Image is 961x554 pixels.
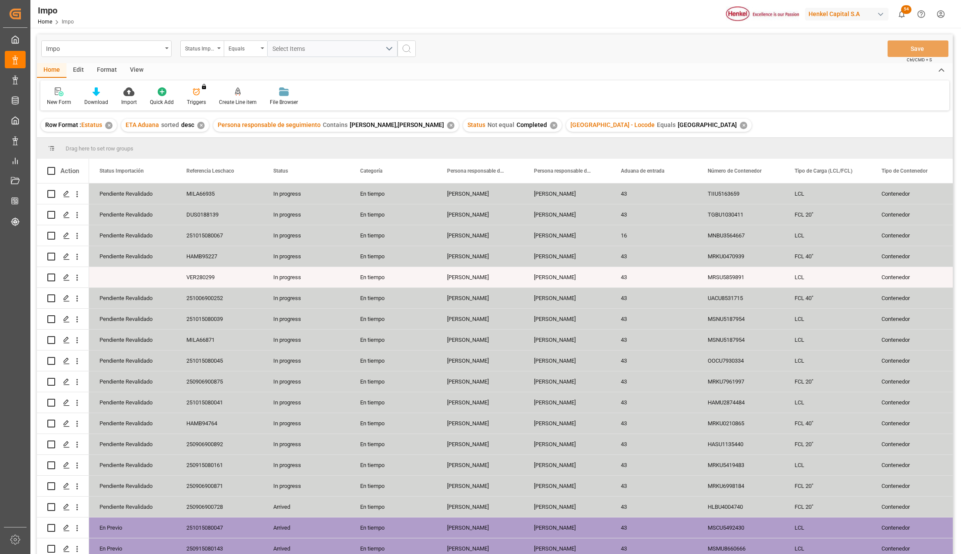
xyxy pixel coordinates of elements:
div: 43 [610,267,697,287]
div: Contenedor [871,267,958,287]
div: Pendiente Revalidado [99,288,166,308]
div: View [123,63,150,78]
div: New Form [47,98,71,106]
div: 251015080045 [176,350,263,371]
div: In progress [263,225,350,246]
div: LCL [784,455,871,475]
div: LCL [784,267,871,287]
div: Quick Add [150,98,174,106]
div: [PERSON_NAME] [524,267,610,287]
div: En tiempo [350,288,437,308]
div: Henkel Capital S.A [805,8,888,20]
div: En tiempo [350,517,437,538]
div: 43 [610,288,697,308]
div: In progress [263,246,350,267]
div: LCL [784,350,871,371]
div: Press SPACE to select this row. [37,225,89,246]
div: Home [37,63,66,78]
span: Persona responsable de seguimiento [534,168,592,174]
div: File Browser [270,98,298,106]
div: 43 [610,434,697,454]
div: 251015080067 [176,225,263,246]
div: Contenedor [871,309,958,329]
div: 43 [610,476,697,496]
div: In progress [263,413,350,434]
div: 43 [610,246,697,267]
span: Categoría [360,168,382,174]
div: TGBU1030411 [697,204,784,225]
div: HASU1135440 [697,434,784,454]
div: En tiempo [350,371,437,392]
div: TIIU5163659 [697,184,784,204]
div: Pendiente Revalidado [99,247,166,267]
div: Pendiente Revalidado [99,393,166,413]
span: Persona responsable de seguimiento [218,121,321,128]
div: [PERSON_NAME] [437,434,524,454]
div: 251015080047 [176,517,263,538]
div: HAMB95227 [176,246,263,267]
span: Select Items [272,45,309,52]
div: MRKU5419483 [697,455,784,475]
div: En Previo [99,518,166,538]
div: ✕ [740,122,747,129]
div: 43 [610,350,697,371]
div: 250915080161 [176,455,263,475]
span: Referencia Leschaco [186,168,234,174]
div: [PERSON_NAME] [437,517,524,538]
div: [PERSON_NAME] [437,371,524,392]
div: Contenedor [871,330,958,350]
div: OOCU7930334 [697,350,784,371]
div: [PERSON_NAME] [524,204,610,225]
div: [PERSON_NAME] [524,350,610,371]
span: Persona responsable de la importacion [447,168,505,174]
div: MRSU5859891 [697,267,784,287]
div: In progress [263,267,350,287]
div: Arrived [263,497,350,517]
span: sorted [161,121,179,128]
div: FCL 20" [784,371,871,392]
div: [PERSON_NAME] [437,413,524,434]
div: Pendiente Revalidado [99,184,166,204]
div: 43 [610,455,697,475]
div: 43 [610,204,697,225]
span: Completed [517,121,547,128]
div: En tiempo [350,350,437,371]
span: [PERSON_NAME],[PERSON_NAME] [350,121,444,128]
div: 250906900728 [176,497,263,517]
div: Press SPACE to select this row. [37,476,89,497]
div: LCL [784,330,871,350]
div: 43 [610,371,697,392]
div: Contenedor [871,476,958,496]
div: Pendiente Revalidado [99,414,166,434]
div: 43 [610,184,697,204]
div: En tiempo [350,225,437,246]
div: Impo [38,4,74,17]
div: Edit [66,63,90,78]
div: Press SPACE to select this row. [37,330,89,350]
span: Not equal [487,121,514,128]
div: 250906900875 [176,371,263,392]
div: DUS0188139 [176,204,263,225]
div: LCL [784,309,871,329]
div: 43 [610,309,697,329]
div: En tiempo [350,392,437,413]
div: Contenedor [871,371,958,392]
div: En tiempo [350,184,437,204]
span: Status [467,121,485,128]
div: Press SPACE to select this row. [37,434,89,455]
div: In progress [263,434,350,454]
div: UACU8531715 [697,288,784,308]
div: En tiempo [350,267,437,287]
div: [PERSON_NAME] [524,497,610,517]
div: Contenedor [871,288,958,308]
div: Arrived [263,517,350,538]
div: Contenedor [871,204,958,225]
div: In progress [263,476,350,496]
button: Save [888,40,948,57]
div: Pendiente Revalidado [99,330,166,350]
div: ✕ [197,122,205,129]
div: MRKU0470939 [697,246,784,267]
div: In progress [263,371,350,392]
span: Drag here to set row groups [66,145,133,152]
div: Contenedor [871,350,958,371]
